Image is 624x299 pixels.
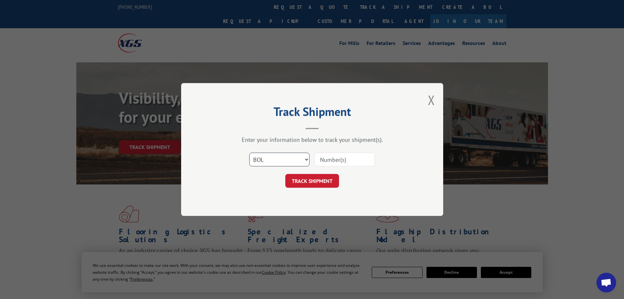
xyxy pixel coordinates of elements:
h2: Track Shipment [214,107,410,119]
input: Number(s) [314,153,375,166]
div: Enter your information below to track your shipment(s). [214,136,410,143]
div: Open chat [596,273,616,292]
button: TRACK SHIPMENT [285,174,339,188]
button: Close modal [428,91,435,109]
